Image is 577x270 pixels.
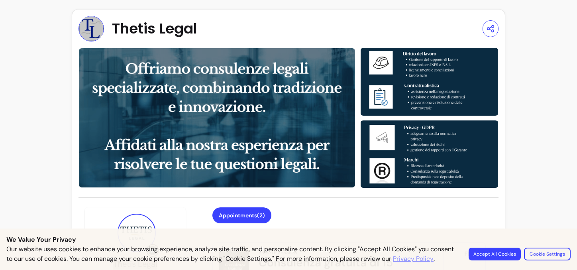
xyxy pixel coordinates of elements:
button: Appointments(2) [212,207,271,223]
img: Provider image [118,214,156,252]
img: image-0 [79,48,355,188]
span: Thetis Legal [112,21,197,37]
p: We Value Your Privacy [6,235,571,244]
a: Privacy Policy [393,254,434,264]
img: image-1 [360,47,498,117]
button: Accept All Cookies [469,248,521,260]
button: Cookie Settings [524,248,571,260]
img: Provider image [79,16,104,41]
p: Our website uses cookies to enhance your browsing experience, analyze site traffic, and personali... [6,244,459,264]
img: image-2 [360,119,498,189]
